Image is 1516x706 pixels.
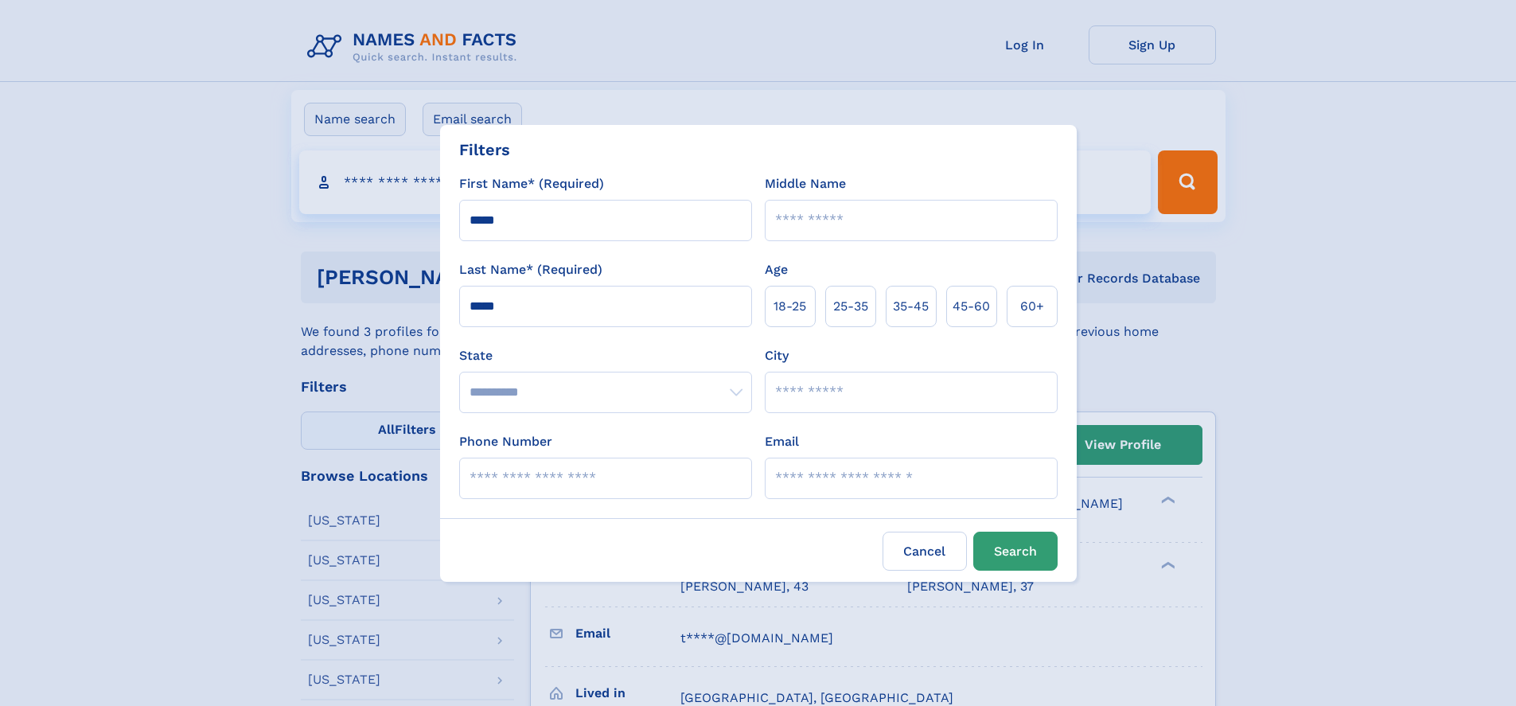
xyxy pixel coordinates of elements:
[973,532,1058,571] button: Search
[774,297,806,316] span: 18‑25
[765,174,846,193] label: Middle Name
[765,346,789,365] label: City
[833,297,868,316] span: 25‑35
[1020,297,1044,316] span: 60+
[765,432,799,451] label: Email
[459,138,510,162] div: Filters
[459,174,604,193] label: First Name* (Required)
[765,260,788,279] label: Age
[953,297,990,316] span: 45‑60
[459,346,752,365] label: State
[883,532,967,571] label: Cancel
[459,260,602,279] label: Last Name* (Required)
[893,297,929,316] span: 35‑45
[459,432,552,451] label: Phone Number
